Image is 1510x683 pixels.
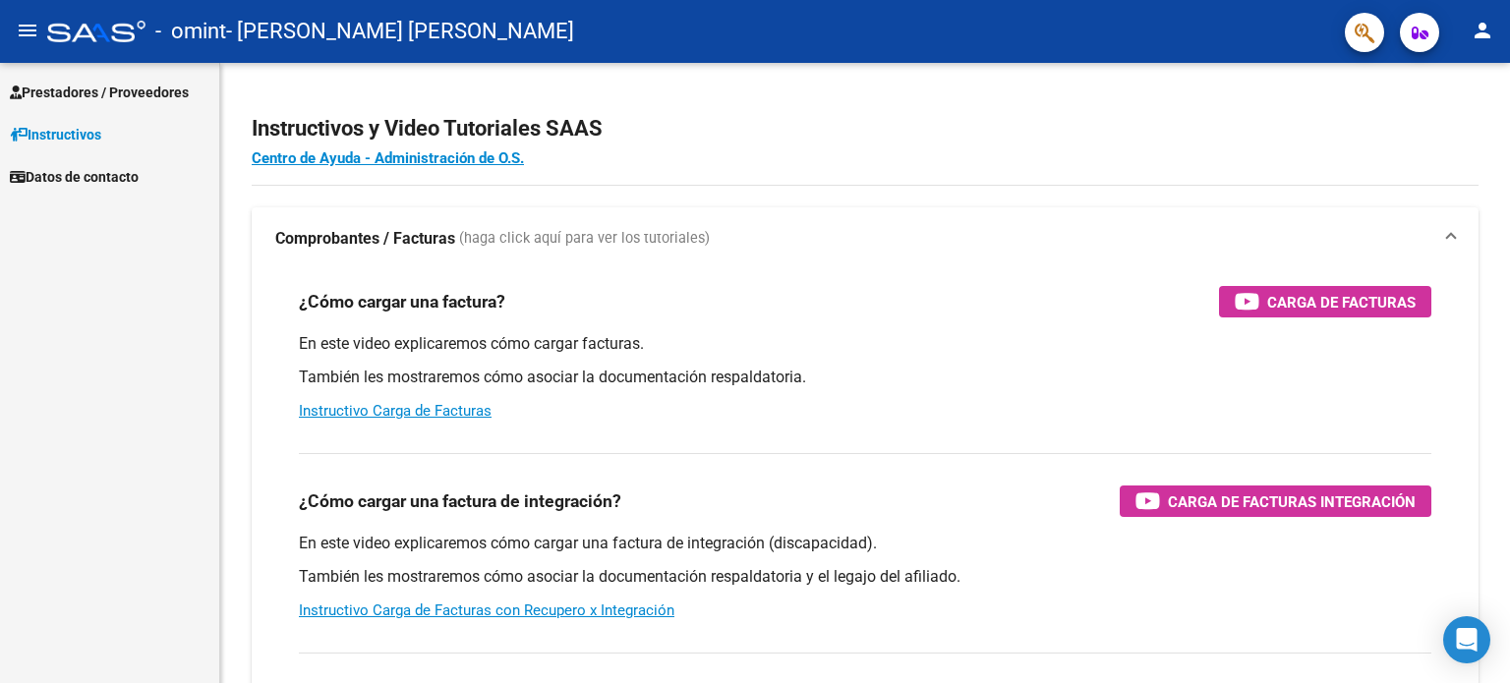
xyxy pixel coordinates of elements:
button: Carga de Facturas [1219,286,1431,317]
p: En este video explicaremos cómo cargar facturas. [299,333,1431,355]
mat-icon: menu [16,19,39,42]
span: (haga click aquí para ver los tutoriales) [459,228,710,250]
h2: Instructivos y Video Tutoriales SAAS [252,110,1479,147]
span: - omint [155,10,226,53]
p: También les mostraremos cómo asociar la documentación respaldatoria y el legajo del afiliado. [299,566,1431,588]
p: También les mostraremos cómo asociar la documentación respaldatoria. [299,367,1431,388]
mat-icon: person [1471,19,1494,42]
mat-expansion-panel-header: Comprobantes / Facturas (haga click aquí para ver los tutoriales) [252,207,1479,270]
span: Datos de contacto [10,166,139,188]
a: Instructivo Carga de Facturas [299,402,492,420]
button: Carga de Facturas Integración [1120,485,1431,517]
h3: ¿Cómo cargar una factura de integración? [299,487,621,515]
span: - [PERSON_NAME] [PERSON_NAME] [226,10,574,53]
p: En este video explicaremos cómo cargar una factura de integración (discapacidad). [299,533,1431,554]
a: Instructivo Carga de Facturas con Recupero x Integración [299,601,674,619]
a: Centro de Ayuda - Administración de O.S. [252,149,524,167]
span: Prestadores / Proveedores [10,82,189,103]
div: Open Intercom Messenger [1443,616,1490,663]
span: Carga de Facturas [1267,290,1416,314]
strong: Comprobantes / Facturas [275,228,455,250]
span: Carga de Facturas Integración [1168,489,1416,514]
h3: ¿Cómo cargar una factura? [299,288,505,315]
span: Instructivos [10,124,101,145]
